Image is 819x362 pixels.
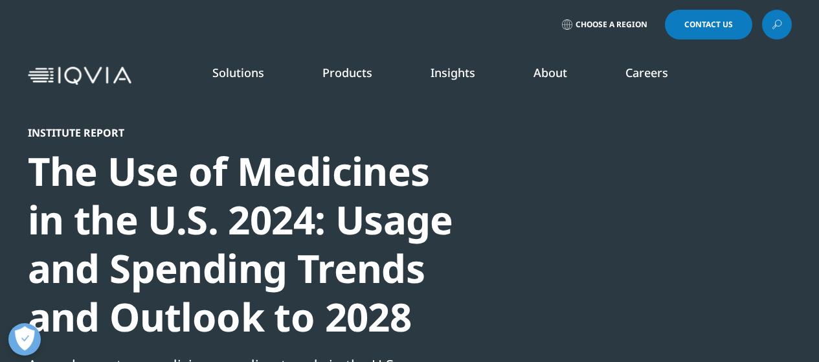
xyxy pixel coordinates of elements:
[625,65,668,80] a: Careers
[665,10,752,40] a: Contact Us
[322,65,372,80] a: Products
[8,323,41,356] button: Open Preferences
[28,67,131,85] img: IQVIA Healthcare Information Technology and Pharma Clinical Research Company
[533,65,567,80] a: About
[212,65,264,80] a: Solutions
[431,65,475,80] a: Insights
[137,45,792,106] nav: Primary
[28,126,472,139] div: Institute Report
[28,147,472,341] div: The Use of Medicines in the U.S. 2024: Usage and Spending Trends and Outlook to 2028
[684,21,733,28] span: Contact Us
[576,19,647,30] span: Choose a Region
